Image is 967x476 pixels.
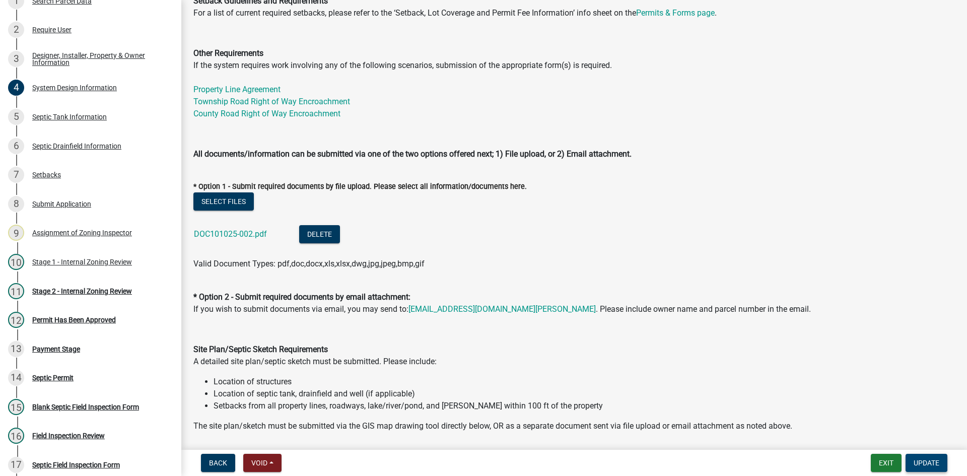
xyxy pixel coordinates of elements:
div: Septic Drainfield Information [32,143,121,150]
div: Stage 2 - Internal Zoning Review [32,288,132,295]
div: System Design Information [32,84,117,91]
button: Update [906,454,947,472]
a: DOC101025-002.pdf [194,229,267,239]
div: 6 [8,138,24,154]
div: Stage 1 - Internal Zoning Review [32,258,132,265]
strong: * Option 2 - Submit required documents by email attachment: [193,292,410,302]
p: If the system requires work involving any of the following scenarios, submission of the appropria... [193,47,955,120]
div: Require User [32,26,72,33]
label: * Option 1 - Submit required documents by file upload. Please select all information/documents here. [193,183,527,190]
button: Exit [871,454,902,472]
div: 4 [8,80,24,96]
div: Designer, Installer, Property & Owner Information [32,52,165,66]
p: If you wish to submit documents via email, you may send to: . Please include owner name and parce... [193,279,955,315]
div: Setbacks [32,171,61,178]
a: Township Road Right of Way Encroachment [193,97,350,106]
div: 11 [8,283,24,299]
div: 14 [8,370,24,386]
button: Void [243,454,282,472]
button: Back [201,454,235,472]
span: Back [209,459,227,467]
div: Blank Septic Field Inspection Form [32,403,139,411]
div: Payment Stage [32,346,80,353]
li: Location of structures [214,376,955,388]
strong: Site Plan/Septic Sketch Requirements [193,345,328,354]
div: 10 [8,254,24,270]
div: Septic Permit [32,374,74,381]
span: Void [251,459,267,467]
div: 5 [8,109,24,125]
div: Submit Application [32,200,91,208]
div: 12 [8,312,24,328]
div: 9 [8,225,24,241]
strong: All documents/information can be submitted via one of the two options offered next; 1) File uploa... [193,149,632,159]
div: 7 [8,167,24,183]
a: [EMAIL_ADDRESS][DOMAIN_NAME][PERSON_NAME] [408,304,596,314]
span: Update [914,459,939,467]
p: The site plan/sketch must be submitted via the GIS map drawing tool directly below, OR as a separ... [193,420,955,432]
div: 3 [8,51,24,67]
button: Delete [299,225,340,243]
a: Property Line Agreement [193,85,281,94]
div: 16 [8,428,24,444]
li: Setbacks from all property lines, roadways, lake/river/pond, and [PERSON_NAME] within 100 ft of t... [214,400,955,412]
p: A detailed site plan/septic sketch must be submitted. Please include: [193,344,955,368]
div: 13 [8,341,24,357]
div: 17 [8,457,24,473]
a: County Road Right of Way Encroachment [193,109,340,118]
div: Septic Tank Information [32,113,107,120]
div: Permit Has Been Approved [32,316,116,323]
div: Field Inspection Review [32,432,105,439]
strong: Other Requirements [193,48,263,58]
wm-modal-confirm: Delete Document [299,230,340,239]
a: Permits & Forms page [636,8,715,18]
span: Valid Document Types: pdf,doc,docx,xls,xlsx,dwg,jpg,jpeg,bmp,gif [193,259,425,268]
div: 2 [8,22,24,38]
button: Select files [193,192,254,211]
div: 15 [8,399,24,415]
div: 8 [8,196,24,212]
div: Assignment of Zoning Inspector [32,229,132,236]
div: Septic Field Inspection Form [32,461,120,468]
li: Location of septic tank, drainfield and well (if applicable) [214,388,955,400]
